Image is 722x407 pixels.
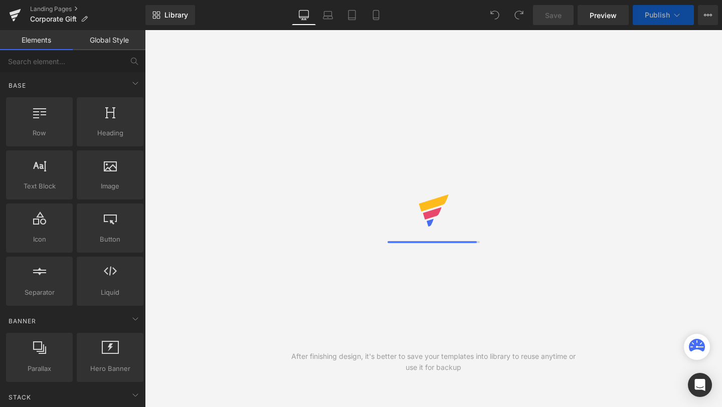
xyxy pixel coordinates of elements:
[30,5,145,13] a: Landing Pages
[30,15,77,23] span: Corporate Gift
[164,11,188,20] span: Library
[545,10,562,21] span: Save
[145,5,195,25] a: New Library
[289,351,578,373] div: After finishing design, it's better to save your templates into library to reuse anytime or use i...
[509,5,529,25] button: Redo
[9,234,70,245] span: Icon
[80,128,140,138] span: Heading
[340,5,364,25] a: Tablet
[80,287,140,298] span: Liquid
[9,128,70,138] span: Row
[8,392,32,402] span: Stack
[9,363,70,374] span: Parallax
[645,11,670,19] span: Publish
[364,5,388,25] a: Mobile
[578,5,629,25] a: Preview
[485,5,505,25] button: Undo
[80,181,140,191] span: Image
[73,30,145,50] a: Global Style
[698,5,718,25] button: More
[316,5,340,25] a: Laptop
[590,10,617,21] span: Preview
[8,81,27,90] span: Base
[9,181,70,191] span: Text Block
[80,234,140,245] span: Button
[633,5,694,25] button: Publish
[9,287,70,298] span: Separator
[80,363,140,374] span: Hero Banner
[8,316,37,326] span: Banner
[292,5,316,25] a: Desktop
[688,373,712,397] div: Open Intercom Messenger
